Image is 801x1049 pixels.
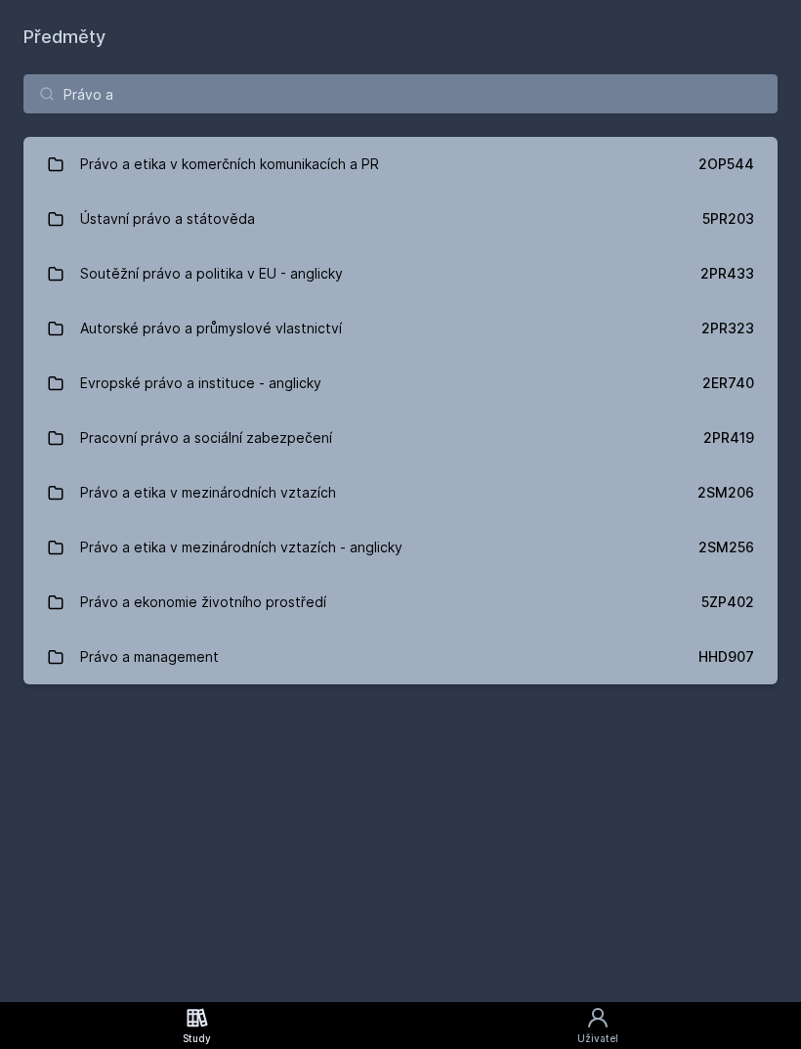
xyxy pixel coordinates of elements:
div: Právo a etika v mezinárodních vztazích [80,473,336,512]
div: 2PR323 [701,319,754,338]
a: Soutěžní právo a politika v EU - anglicky 2PR433 [23,246,778,301]
div: Autorské právo a průmyslové vlastnictví [80,309,342,348]
a: Právo a etika v komerčních komunikacích a PR 2OP544 [23,137,778,192]
a: Evropské právo a instituce - anglicky 2ER740 [23,356,778,411]
div: Evropské právo a instituce - anglicky [80,364,321,403]
div: HHD907 [698,647,754,667]
div: 2SM206 [697,483,754,503]
div: Právo a etika v komerčních komunikacích a PR [80,145,379,184]
div: 2PR433 [700,264,754,284]
a: Právo a etika v mezinárodních vztazích - anglicky 2SM256 [23,520,778,575]
div: 2ER740 [702,373,754,393]
div: 5PR203 [702,209,754,229]
a: Právo a ekonomie životního prostředí 5ZP402 [23,575,778,630]
div: 2SM256 [698,538,754,557]
div: Právo a etika v mezinárodních vztazích - anglicky [80,528,402,567]
div: Soutěžní právo a politika v EU - anglicky [80,254,343,293]
div: Právo a management [80,637,219,677]
a: Ústavní právo a státověda 5PR203 [23,192,778,246]
div: 2OP544 [698,154,754,174]
div: Uživatel [577,1031,618,1046]
a: Autorské právo a průmyslové vlastnictví 2PR323 [23,301,778,356]
div: Právo a ekonomie životního prostředí [80,583,326,622]
input: Název nebo ident předmětu… [23,74,778,113]
div: Study [183,1031,211,1046]
a: Právo a etika v mezinárodních vztazích 2SM206 [23,465,778,520]
h1: Předměty [23,23,778,51]
a: Právo a management HHD907 [23,630,778,684]
div: Pracovní právo a sociální zabezpečení [80,418,332,458]
div: Ústavní právo a státověda [80,199,255,239]
a: Pracovní právo a sociální zabezpečení 2PR419 [23,411,778,465]
div: 2PR419 [703,428,754,448]
div: 5ZP402 [701,592,754,612]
